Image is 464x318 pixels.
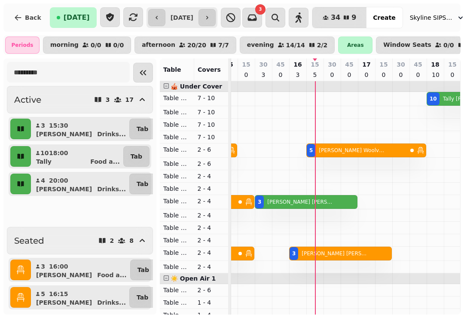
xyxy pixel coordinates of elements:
button: Tab [129,119,156,139]
p: 0 [329,70,336,79]
p: 2 - 6 [198,145,225,154]
p: 2 - 4 [198,211,225,220]
p: 0 [380,70,387,79]
p: 15 [448,60,456,69]
p: 4 [40,176,46,185]
button: Create [366,7,402,28]
p: 15 [379,60,388,69]
p: Tab [137,293,148,302]
p: 0 / 0 [443,42,454,48]
p: 15 [242,60,250,69]
p: 3 [106,97,110,103]
span: 9 [351,14,356,21]
button: 420:00[PERSON_NAME]Drinks... [33,174,128,194]
p: 20:00 [49,212,68,221]
p: [PERSON_NAME] [36,221,92,229]
div: 3 [292,250,296,257]
p: Drinks ... [97,185,126,193]
p: 0 [449,70,456,79]
button: 349 [312,7,366,28]
p: 2 - 4 [198,197,225,205]
p: Food a ... [90,157,120,166]
p: 3 [260,70,267,79]
h2: Seated [14,235,44,247]
p: [PERSON_NAME] [PERSON_NAME] [302,250,368,257]
p: Drinks ... [97,298,126,307]
p: Table 206 [163,159,191,168]
p: 20:00 [49,176,68,185]
p: Table 302 [163,298,191,307]
p: 0 [363,70,370,79]
p: [PERSON_NAME] [36,130,92,138]
p: 10 [432,70,439,79]
div: 10 [430,95,437,102]
p: evening [247,42,274,49]
p: Window Seats [383,42,431,49]
p: 5 [311,70,318,79]
p: 16 [293,60,302,69]
span: Covers [198,66,221,73]
span: Skyline SIPS SJQ [410,13,453,22]
p: 17 [125,97,134,103]
p: 15 [311,60,319,69]
p: afternoon [142,42,175,49]
div: 3 [258,199,261,205]
p: 30 [397,60,405,69]
p: Tally [36,157,52,166]
p: Tab [137,216,148,224]
p: 2 - 4 [198,236,225,245]
p: 18:00 [49,149,68,157]
p: Tab [137,180,148,188]
button: Tab [123,146,150,167]
p: Drinks ... [97,221,126,229]
button: Tab [129,210,156,230]
p: 3 [40,262,46,271]
p: Table 202 [163,108,191,116]
p: [PERSON_NAME] [36,185,92,193]
span: Create [373,15,395,21]
p: 7 - 10 [198,120,225,129]
p: 45 [276,60,284,69]
p: 7 - 10 [198,94,225,102]
button: Seated28 [7,227,153,254]
p: 3 [294,70,301,79]
div: 5 [309,147,313,154]
p: 0 [243,70,250,79]
p: 2 - 4 [198,172,225,180]
p: 3 [40,121,46,130]
button: Tab [130,260,156,280]
span: 🎪 Under Cover [171,83,222,90]
p: [PERSON_NAME] Woolvett [319,147,385,154]
button: evening14/142/2 [240,37,335,54]
p: 0 [397,70,404,79]
p: Table 205 [163,145,191,154]
p: [PERSON_NAME] [36,298,92,307]
span: 34 [331,14,340,21]
button: Tab [129,287,156,308]
p: 30 [328,60,336,69]
p: 7 / 7 [218,42,229,48]
p: Table 208 [163,184,191,193]
p: 2 - 4 [198,263,225,271]
p: 1 - 4 [198,298,225,307]
p: 0 / 0 [113,42,124,48]
p: 2 / 2 [317,42,328,48]
p: 17 [362,60,370,69]
p: 2 - 4 [198,184,225,193]
p: Tab [137,125,148,133]
button: morning0/00/0 [43,37,131,54]
button: Collapse sidebar [133,63,153,83]
p: 16:15 [49,290,68,298]
p: 2 - 6 [198,286,225,294]
p: Table 212 [163,236,191,245]
button: 315:30[PERSON_NAME]Drinks... [33,119,128,139]
p: [PERSON_NAME] [PERSON_NAME] [267,199,333,205]
p: Table 209 [163,197,191,205]
p: Tab [137,266,149,274]
p: [PERSON_NAME] [36,271,92,279]
p: morning [50,42,79,49]
p: 0 [415,70,421,79]
p: 0 [277,70,284,79]
p: 10 [40,149,46,157]
p: 7 - 10 [198,108,225,116]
